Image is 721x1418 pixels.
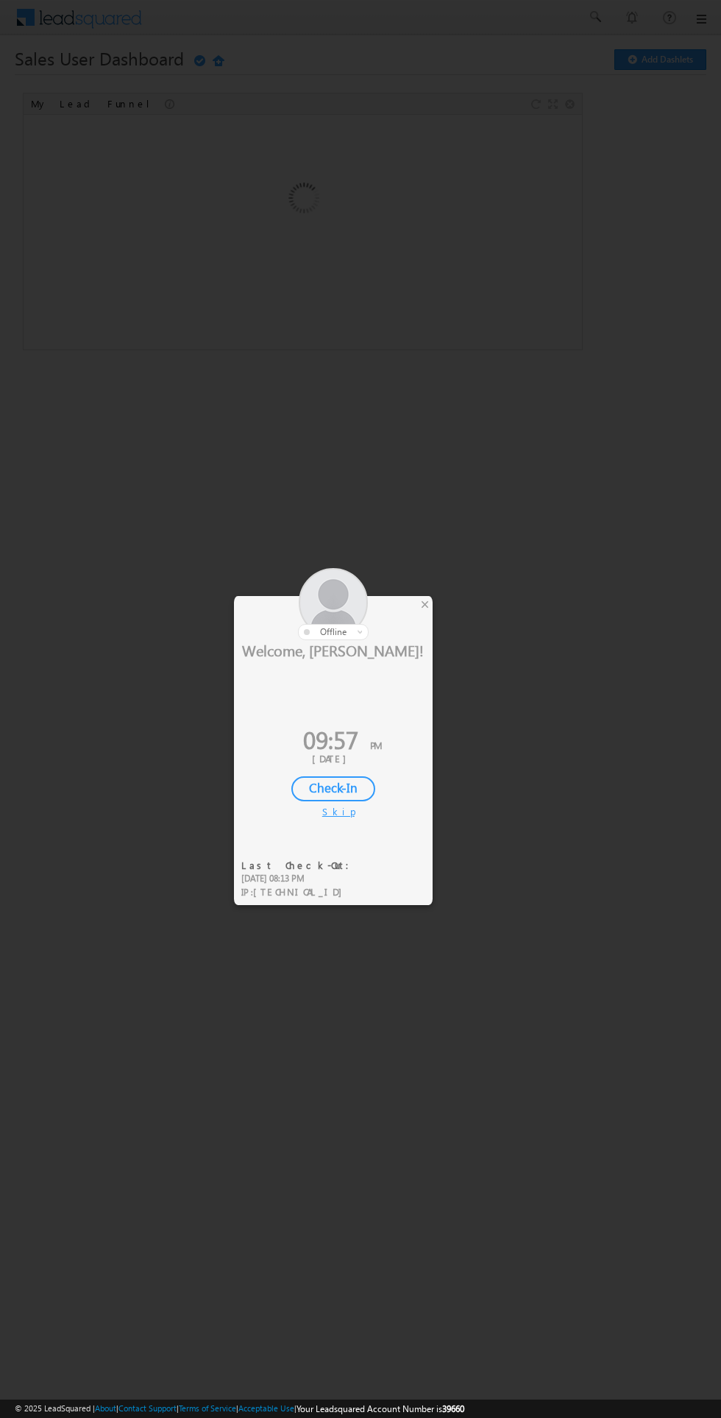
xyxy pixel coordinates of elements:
span: [TECHNICAL_ID] [253,885,349,898]
a: Terms of Service [179,1403,236,1413]
a: Contact Support [118,1403,177,1413]
div: Last Check-Out: [241,859,358,872]
a: Acceptable Use [238,1403,294,1413]
div: Skip [322,805,344,818]
div: IP : [241,885,358,899]
span: Your Leadsquared Account Number is [296,1403,464,1414]
div: [DATE] 08:13 PM [241,872,358,885]
span: offline [320,626,347,637]
span: © 2025 LeadSquared | | | | | [15,1402,464,1416]
div: [DATE] [245,752,422,765]
span: PM [370,739,382,751]
span: 39660 [442,1403,464,1414]
a: About [95,1403,116,1413]
span: 09:57 [303,723,358,756]
div: Check-In [291,776,375,801]
div: × [417,596,433,612]
div: Welcome, [PERSON_NAME]! [234,640,433,659]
